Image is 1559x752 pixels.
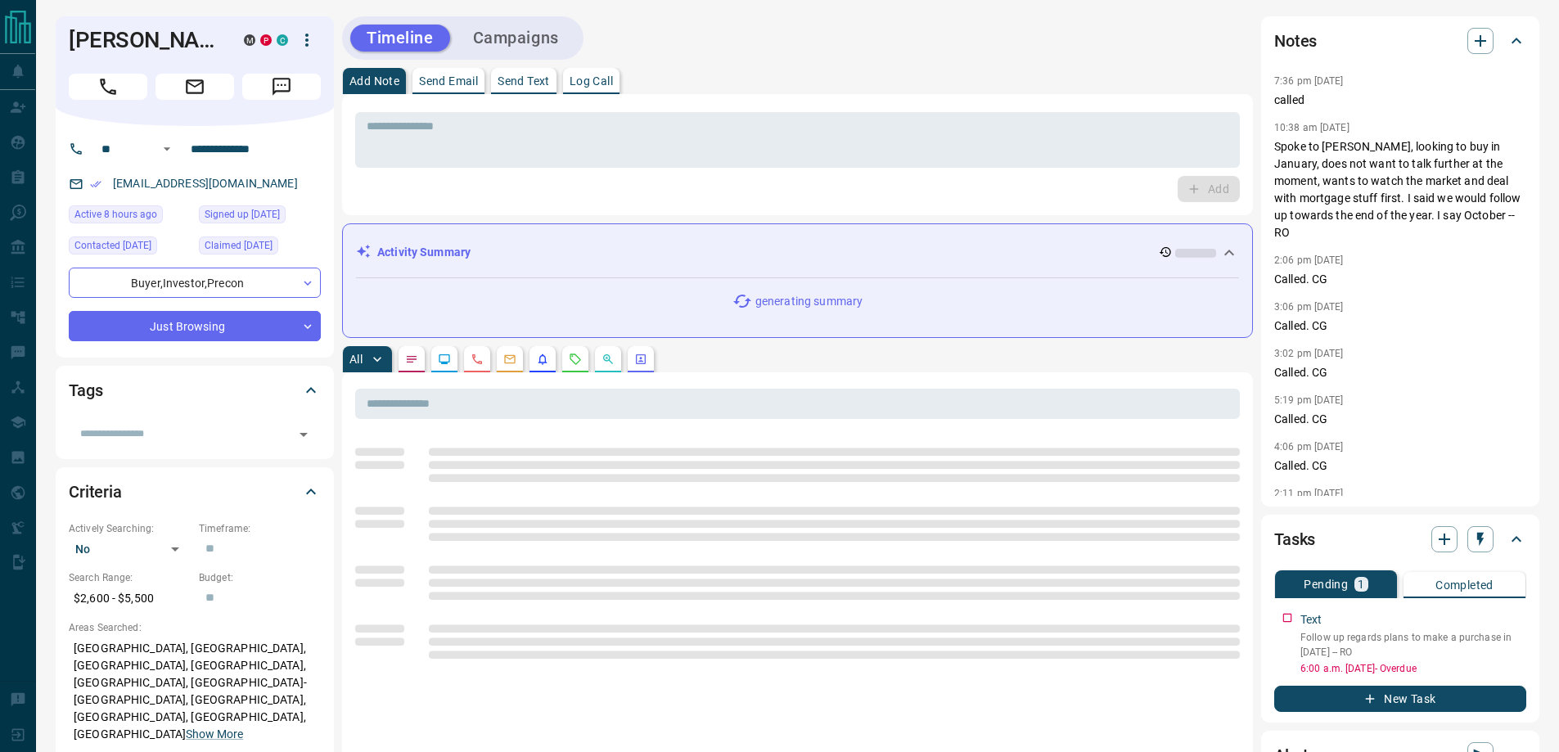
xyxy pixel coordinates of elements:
p: 2:06 pm [DATE] [1274,254,1344,266]
svg: Email Verified [90,178,101,190]
div: Sat Mar 29 2025 [69,236,191,259]
p: called [1274,92,1526,109]
h2: Criteria [69,479,122,505]
p: 10:38 am [DATE] [1274,122,1349,133]
svg: Calls [471,353,484,366]
button: Open [292,423,315,446]
span: Call [69,74,147,100]
h2: Tags [69,377,102,403]
span: Message [242,74,321,100]
svg: Notes [405,353,418,366]
p: Called. CG [1274,271,1526,288]
button: Timeline [350,25,450,52]
div: Tue Oct 14 2025 [69,205,191,228]
p: Timeframe: [199,521,321,536]
svg: Listing Alerts [536,353,549,366]
p: 5:19 pm [DATE] [1274,394,1344,406]
svg: Lead Browsing Activity [438,353,451,366]
p: 3:02 pm [DATE] [1274,348,1344,359]
div: property.ca [260,34,272,46]
p: Actively Searching: [69,521,191,536]
svg: Opportunities [602,353,615,366]
p: Send Email [419,75,478,87]
span: Signed up [DATE] [205,206,280,223]
div: Notes [1274,21,1526,61]
button: Open [157,139,177,159]
h1: [PERSON_NAME] [69,27,219,53]
p: Budget: [199,570,321,585]
p: All [349,353,363,365]
div: Wed Oct 03 2018 [199,205,321,228]
p: Called. CG [1274,317,1526,335]
p: 1 [1358,579,1364,590]
p: Send Text [498,75,550,87]
p: 7:36 pm [DATE] [1274,75,1344,87]
p: Pending [1304,579,1348,590]
p: Text [1300,611,1322,628]
div: mrloft.ca [244,34,255,46]
div: Tags [69,371,321,410]
p: Called. CG [1274,364,1526,381]
div: Just Browsing [69,311,321,341]
h2: Tasks [1274,526,1315,552]
p: Activity Summary [377,244,471,261]
a: [EMAIL_ADDRESS][DOMAIN_NAME] [113,177,298,190]
div: condos.ca [277,34,288,46]
p: Called. CG [1274,457,1526,475]
p: Completed [1435,579,1494,591]
span: Active 8 hours ago [74,206,157,223]
p: Areas Searched: [69,620,321,635]
button: New Task [1274,686,1526,712]
div: Criteria [69,472,321,511]
div: No [69,536,191,562]
svg: Emails [503,353,516,366]
p: Follow up regards plans to make a purchase in [DATE] -- RO [1300,630,1526,660]
p: Add Note [349,75,399,87]
div: Buyer , Investor , Precon [69,268,321,298]
div: Wed Oct 03 2018 [199,236,321,259]
p: 2:11 pm [DATE] [1274,488,1344,499]
h2: Notes [1274,28,1317,54]
p: [GEOGRAPHIC_DATA], [GEOGRAPHIC_DATA], [GEOGRAPHIC_DATA], [GEOGRAPHIC_DATA], [GEOGRAPHIC_DATA], [G... [69,635,321,748]
button: Campaigns [457,25,575,52]
svg: Requests [569,353,582,366]
p: generating summary [755,293,863,310]
div: Activity Summary [356,237,1239,268]
p: Called. CG [1274,411,1526,428]
p: Search Range: [69,570,191,585]
p: Log Call [570,75,613,87]
p: 4:06 pm [DATE] [1274,441,1344,453]
span: Email [155,74,234,100]
span: Contacted [DATE] [74,237,151,254]
button: Show More [186,726,243,743]
span: Claimed [DATE] [205,237,273,254]
p: 6:00 a.m. [DATE] - Overdue [1300,661,1526,676]
p: Spoke to [PERSON_NAME], looking to buy in January, does not want to talk further at the moment, w... [1274,138,1526,241]
div: Tasks [1274,520,1526,559]
p: 3:06 pm [DATE] [1274,301,1344,313]
p: $2,600 - $5,500 [69,585,191,612]
svg: Agent Actions [634,353,647,366]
